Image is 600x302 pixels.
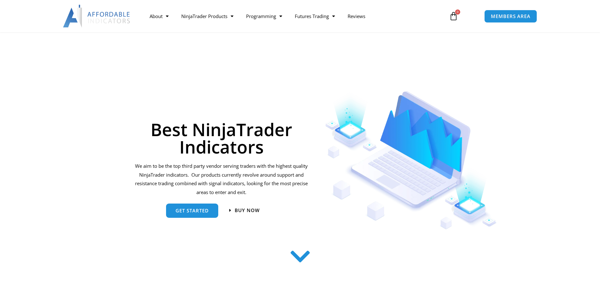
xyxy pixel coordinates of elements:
[175,9,240,23] a: NinjaTrader Products
[176,208,209,213] span: get started
[134,162,309,197] p: We aim to be the top third party vendor serving traders with the highest quality NinjaTrader indi...
[484,10,537,23] a: MEMBERS AREA
[341,9,372,23] a: Reviews
[491,14,530,19] span: MEMBERS AREA
[143,9,442,23] nav: Menu
[235,208,260,213] span: Buy now
[134,121,309,155] h1: Best NinjaTrader Indicators
[455,9,460,15] span: 0
[143,9,175,23] a: About
[325,91,497,230] img: Indicators 1 | Affordable Indicators – NinjaTrader
[63,5,131,28] img: LogoAI | Affordable Indicators – NinjaTrader
[440,7,467,25] a: 0
[288,9,341,23] a: Futures Trading
[166,204,218,218] a: get started
[229,208,260,213] a: Buy now
[240,9,288,23] a: Programming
